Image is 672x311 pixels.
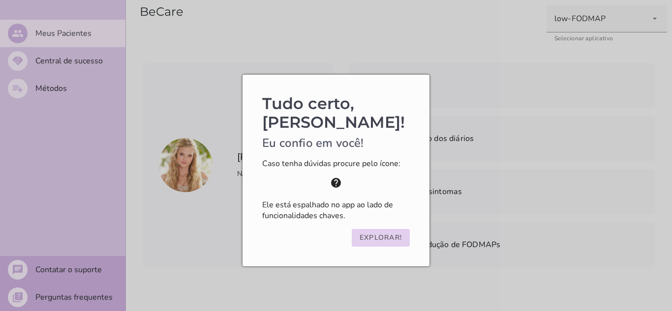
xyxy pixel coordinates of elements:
[262,94,410,132] h2: Tudo certo, [PERSON_NAME]!
[262,135,364,151] strong: Eu confio em você!
[262,158,410,169] p: Caso tenha dúvidas procure pelo ícone:
[330,177,342,189] mwc-icon: help
[352,229,410,247] mwc-button: Explorar!
[262,199,410,221] p: Ele está espalhado no app ao lado de funcionalidades chaves.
